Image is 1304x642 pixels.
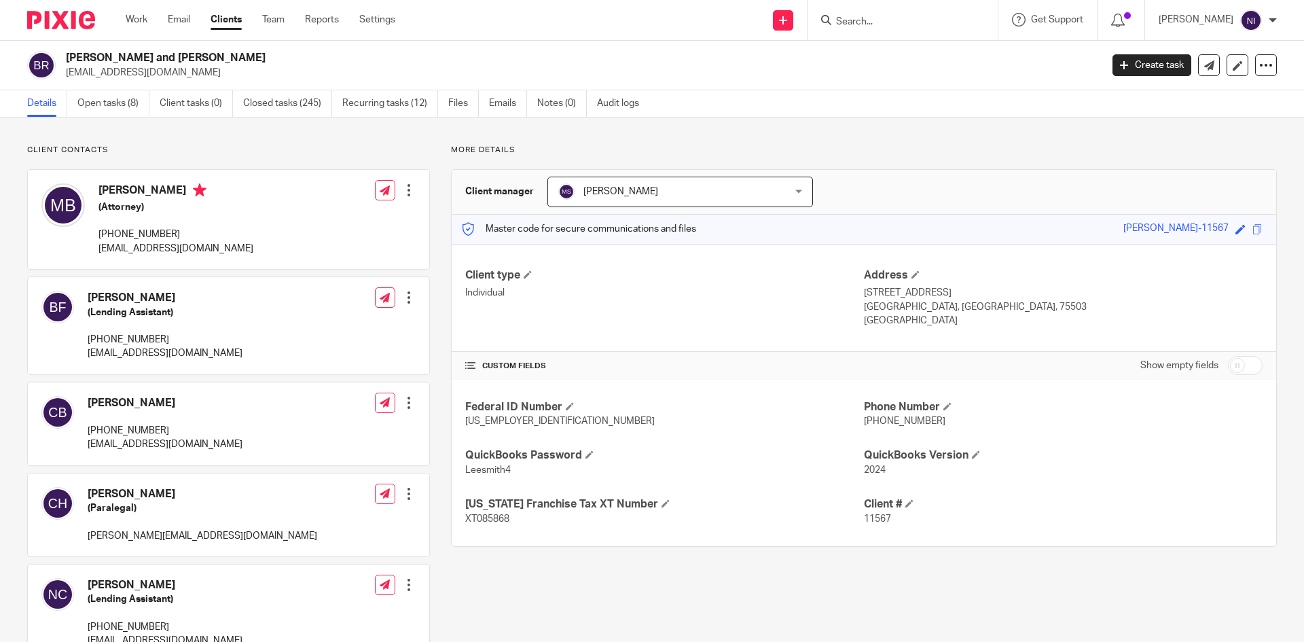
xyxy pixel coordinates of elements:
[864,448,1263,463] h4: QuickBooks Version
[864,497,1263,512] h4: Client #
[27,51,56,79] img: svg%3E
[1031,15,1083,24] span: Get Support
[168,13,190,26] a: Email
[41,578,74,611] img: svg%3E
[835,16,957,29] input: Search
[88,620,242,634] p: [PHONE_NUMBER]
[864,268,1263,283] h4: Address
[1112,54,1191,76] a: Create task
[88,501,317,515] h5: (Paralegal)
[864,314,1263,327] p: [GEOGRAPHIC_DATA]
[66,66,1092,79] p: [EMAIL_ADDRESS][DOMAIN_NAME]
[243,90,332,117] a: Closed tasks (245)
[41,183,85,227] img: svg%3E
[342,90,438,117] a: Recurring tasks (12)
[1240,10,1262,31] img: svg%3E
[98,183,253,200] h4: [PERSON_NAME]
[465,448,864,463] h4: QuickBooks Password
[465,465,511,475] span: Leesmith4
[88,396,242,410] h4: [PERSON_NAME]
[98,228,253,241] p: [PHONE_NUMBER]
[126,13,147,26] a: Work
[597,90,649,117] a: Audit logs
[41,291,74,323] img: svg%3E
[88,529,317,543] p: [PERSON_NAME][EMAIL_ADDRESS][DOMAIN_NAME]
[864,514,891,524] span: 11567
[465,286,864,300] p: Individual
[88,487,317,501] h4: [PERSON_NAME]
[193,183,206,197] i: Primary
[88,291,242,305] h4: [PERSON_NAME]
[305,13,339,26] a: Reports
[262,13,285,26] a: Team
[465,497,864,512] h4: [US_STATE] Franchise Tax XT Number
[27,90,67,117] a: Details
[98,242,253,255] p: [EMAIL_ADDRESS][DOMAIN_NAME]
[88,346,242,360] p: [EMAIL_ADDRESS][DOMAIN_NAME]
[27,11,95,29] img: Pixie
[88,592,242,606] h5: (Lending Assistant)
[1123,221,1229,237] div: [PERSON_NAME]-11567
[41,487,74,520] img: svg%3E
[160,90,233,117] a: Client tasks (0)
[864,286,1263,300] p: [STREET_ADDRESS]
[583,187,658,196] span: [PERSON_NAME]
[88,578,242,592] h4: [PERSON_NAME]
[27,145,430,156] p: Client contacts
[451,145,1277,156] p: More details
[465,185,534,198] h3: Client manager
[448,90,479,117] a: Files
[41,396,74,429] img: svg%3E
[864,416,945,426] span: [PHONE_NUMBER]
[489,90,527,117] a: Emails
[465,268,864,283] h4: Client type
[88,306,242,319] h5: (Lending Assistant)
[864,400,1263,414] h4: Phone Number
[88,424,242,438] p: [PHONE_NUMBER]
[537,90,587,117] a: Notes (0)
[359,13,395,26] a: Settings
[77,90,149,117] a: Open tasks (8)
[211,13,242,26] a: Clients
[462,222,696,236] p: Master code for secure communications and files
[465,400,864,414] h4: Federal ID Number
[465,416,655,426] span: [US_EMPLOYER_IDENTIFICATION_NUMBER]
[864,300,1263,314] p: [GEOGRAPHIC_DATA], [GEOGRAPHIC_DATA], 75503
[88,438,242,451] p: [EMAIL_ADDRESS][DOMAIN_NAME]
[558,183,575,200] img: svg%3E
[1140,359,1218,372] label: Show empty fields
[98,200,253,214] h5: (Attorney)
[1159,13,1233,26] p: [PERSON_NAME]
[88,333,242,346] p: [PHONE_NUMBER]
[465,514,509,524] span: XT085868
[465,361,864,372] h4: CUSTOM FIELDS
[66,51,887,65] h2: [PERSON_NAME] and [PERSON_NAME]
[864,465,886,475] span: 2024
